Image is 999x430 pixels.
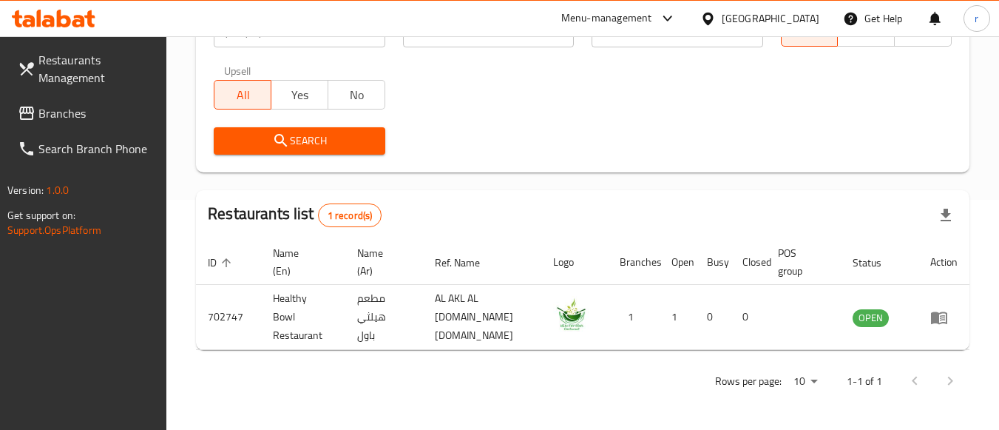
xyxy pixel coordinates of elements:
span: Version: [7,181,44,200]
a: Restaurants Management [6,42,167,95]
div: Export file [928,198,964,233]
span: No [334,84,379,106]
div: Menu [930,309,958,326]
td: Healthy Bowl Restaurant [261,285,345,350]
td: 1 [608,285,660,350]
p: Rows per page: [715,372,782,391]
span: Ref. Name [435,254,499,272]
span: OPEN [853,309,889,326]
span: Search [226,132,373,150]
td: 0 [695,285,731,350]
th: Open [660,240,695,285]
div: Total records count [318,204,382,227]
span: Yes [277,84,322,106]
span: All [220,84,265,106]
span: Search Branch Phone [38,140,155,158]
span: 1 record(s) [319,209,382,223]
span: All [788,21,833,43]
span: TMP [901,21,946,43]
th: Logo [541,240,608,285]
img: Healthy Bowl Restaurant [553,296,590,333]
button: All [214,80,271,110]
th: Branches [608,240,660,285]
span: Status [853,254,901,272]
button: No [328,80,385,110]
span: Get support on: [7,206,75,225]
td: مطعم هيلثي باول [345,285,423,350]
span: 1.0.0 [46,181,69,200]
span: POS group [778,244,823,280]
a: Support.OpsPlatform [7,221,101,240]
td: 1 [660,285,695,350]
button: Yes [271,80,328,110]
label: Upsell [224,65,251,75]
span: Branches [38,104,155,122]
td: 702747 [196,285,261,350]
button: Search [214,127,385,155]
h2: Restaurants list [208,203,382,227]
span: Name (En) [273,244,328,280]
td: 0 [731,285,766,350]
span: r [975,10,978,27]
div: Menu-management [561,10,652,27]
td: AL AKL AL [DOMAIN_NAME] [DOMAIN_NAME] [423,285,541,350]
p: 1-1 of 1 [847,372,882,391]
span: TGO [844,21,889,43]
th: Action [918,240,969,285]
a: Branches [6,95,167,131]
span: Name (Ar) [357,244,405,280]
span: Restaurants Management [38,51,155,87]
table: enhanced table [196,240,969,350]
span: ID [208,254,236,272]
th: Closed [731,240,766,285]
div: OPEN [853,309,889,327]
a: Search Branch Phone [6,131,167,167]
div: Rows per page: [788,371,823,393]
th: Busy [695,240,731,285]
div: [GEOGRAPHIC_DATA] [722,10,819,27]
